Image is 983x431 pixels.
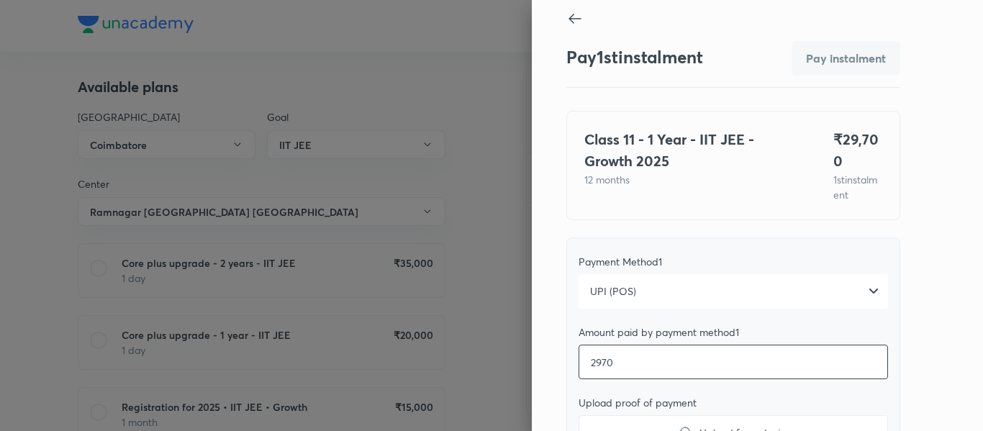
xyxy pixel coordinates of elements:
[579,396,888,409] div: Upload proof of payment
[792,41,900,76] button: Pay instalment
[590,284,636,299] span: UPI (POS)
[579,345,888,379] input: Add amount
[579,255,888,268] div: Payment Method 1
[584,172,799,187] p: 12 months
[792,41,900,76] div: Total amount is not matching instalment amount
[566,47,703,68] h3: Pay 1 st instalment
[584,129,799,172] h4: Class 11 - 1 Year - IIT JEE - Growth 2025
[833,172,882,202] p: 1 st instalment
[579,326,888,339] div: Amount paid by payment method 1
[833,129,882,172] h4: ₹ 29,700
